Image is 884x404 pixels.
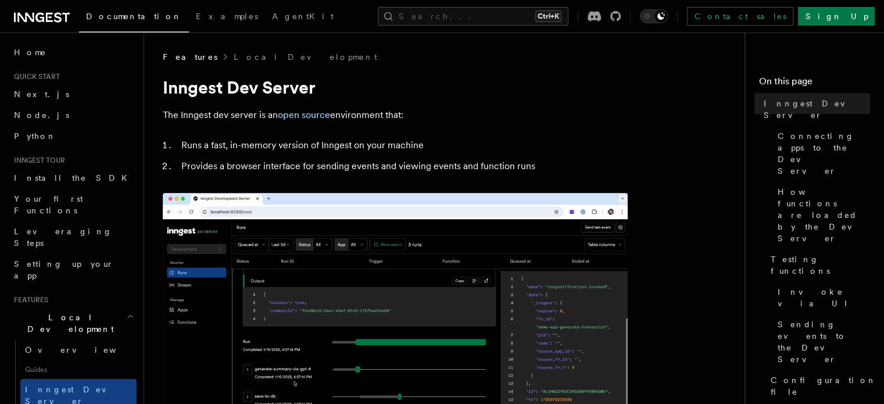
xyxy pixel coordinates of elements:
a: Leveraging Steps [9,221,137,253]
span: Your first Functions [14,194,83,215]
span: Leveraging Steps [14,227,112,248]
a: Next.js [9,84,137,105]
span: Features [9,295,48,305]
span: Configuration file [771,374,876,398]
span: Next.js [14,90,69,99]
a: Connecting apps to the Dev Server [773,126,870,181]
span: AgentKit [272,12,334,21]
a: How functions are loaded by the Dev Server [773,181,870,249]
span: Quick start [9,72,60,81]
span: Node.js [14,110,69,120]
h4: On this page [759,74,870,93]
span: Connecting apps to the Dev Server [778,130,870,177]
a: Install the SDK [9,167,137,188]
span: Inngest tour [9,156,65,165]
span: Setting up your app [14,259,114,280]
a: Inngest Dev Server [759,93,870,126]
h1: Inngest Dev Server [163,77,628,98]
kbd: Ctrl+K [535,10,561,22]
a: Testing functions [766,249,870,281]
a: Home [9,42,137,63]
span: How functions are loaded by the Dev Server [778,186,870,244]
li: Provides a browser interface for sending events and viewing events and function runs [178,158,628,174]
button: Toggle dark mode [640,9,668,23]
a: Your first Functions [9,188,137,221]
span: Guides [20,360,137,379]
span: Local Development [9,312,127,335]
span: Invoke via UI [778,286,870,309]
a: Configuration file [766,370,870,402]
a: Examples [189,3,265,31]
a: Overview [20,339,137,360]
a: Sending events to the Dev Server [773,314,870,370]
span: Overview [25,345,145,355]
span: Install the SDK [14,173,134,183]
a: Sign Up [798,7,875,26]
a: Invoke via UI [773,281,870,314]
p: The Inngest dev server is an environment that: [163,107,628,123]
span: Features [163,51,217,63]
a: Contact sales [687,7,793,26]
a: Documentation [79,3,189,33]
a: open source [278,109,330,120]
a: Setting up your app [9,253,137,286]
span: Sending events to the Dev Server [778,319,870,365]
span: Python [14,131,56,141]
a: Python [9,126,137,146]
span: Home [14,47,46,58]
a: Local Development [234,51,377,63]
a: AgentKit [265,3,341,31]
li: Runs a fast, in-memory version of Inngest on your machine [178,137,628,153]
button: Search...Ctrl+K [378,7,568,26]
a: Node.js [9,105,137,126]
span: Examples [196,12,258,21]
button: Local Development [9,307,137,339]
span: Testing functions [771,253,870,277]
span: Documentation [86,12,182,21]
span: Inngest Dev Server [764,98,870,121]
